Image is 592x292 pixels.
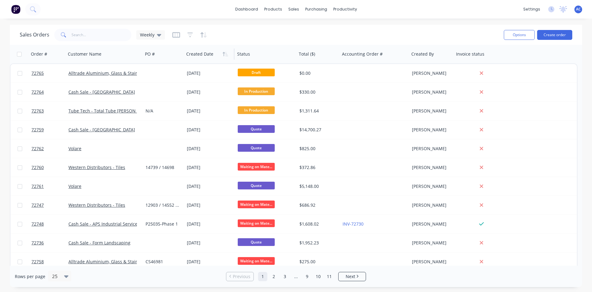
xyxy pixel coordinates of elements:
[269,272,278,281] a: Page 2
[187,89,233,95] div: [DATE]
[302,272,312,281] a: Page 9
[31,252,68,271] a: 72758
[68,202,125,208] a: Western Distributors - Tiles
[146,108,180,114] div: N/A
[68,146,81,151] a: Volare
[299,51,315,57] div: Total ($)
[299,127,336,133] div: $14,700.27
[140,32,154,38] span: Weekly
[146,221,180,227] div: P25035-Phase 1
[31,102,68,120] a: 72763
[412,202,450,208] div: [PERSON_NAME]
[412,183,450,189] div: [PERSON_NAME]
[31,146,44,152] span: 72762
[20,32,49,38] h1: Sales Orders
[68,183,81,189] a: Volare
[187,240,233,246] div: [DATE]
[238,87,275,95] span: In Production
[187,108,233,114] div: [DATE]
[237,51,250,57] div: Status
[187,146,233,152] div: [DATE]
[68,164,125,170] a: Western Distributors - Tiles
[31,158,68,177] a: 72760
[68,108,167,114] a: Tube Tech - Total Tube [PERSON_NAME] Pty Ltd
[258,272,267,281] a: Page 1 is your current page
[280,272,290,281] a: Page 3
[299,240,336,246] div: $1,952.23
[238,125,275,133] span: Quote
[31,259,44,265] span: 72758
[299,108,336,114] div: $1,311.64
[68,127,135,133] a: Cash Sale - [GEOGRAPHIC_DATA]
[504,30,535,40] button: Options
[346,273,355,280] span: Next
[31,51,47,57] div: Order #
[31,108,44,114] span: 72763
[31,164,44,171] span: 72760
[576,6,581,12] span: AC
[233,273,250,280] span: Previous
[31,121,68,139] a: 72759
[411,51,434,57] div: Created By
[187,70,233,76] div: [DATE]
[412,89,450,95] div: [PERSON_NAME]
[302,5,330,14] div: purchasing
[238,257,275,265] span: Waiting on Mate...
[412,221,450,227] div: [PERSON_NAME]
[261,5,285,14] div: products
[343,221,364,227] a: INV-72730
[412,146,450,152] div: [PERSON_NAME]
[238,163,275,171] span: Waiting on Mate...
[299,70,336,76] div: $0.00
[31,89,44,95] span: 72764
[31,183,44,189] span: 72761
[31,221,44,227] span: 72748
[31,127,44,133] span: 72759
[238,182,275,189] span: Quote
[72,29,132,41] input: Search...
[226,273,253,280] a: Previous page
[291,272,301,281] a: Jump forward
[68,51,101,57] div: Customer Name
[68,70,165,76] a: Alltrade Aluminium, Glass & Stainless Steel P/L
[238,106,275,114] span: In Production
[537,30,572,40] button: Create order
[31,202,44,208] span: 72747
[412,259,450,265] div: [PERSON_NAME]
[31,234,68,252] a: 72736
[238,144,275,152] span: Quote
[68,89,135,95] a: Cash Sale - [GEOGRAPHIC_DATA]
[187,127,233,133] div: [DATE]
[187,259,233,265] div: [DATE]
[238,238,275,246] span: Quote
[299,146,336,152] div: $825.00
[146,202,180,208] div: 12903 / 14552 / STOCK
[146,259,180,265] div: CS46981
[285,5,302,14] div: sales
[68,259,165,264] a: Alltrade Aluminium, Glass & Stainless Steel P/L
[187,221,233,227] div: [DATE]
[238,219,275,227] span: Waiting on Mate...
[15,273,45,280] span: Rows per page
[146,164,180,171] div: 14739 / 14698
[412,240,450,246] div: [PERSON_NAME]
[187,164,233,171] div: [DATE]
[456,51,484,57] div: Invoice status
[187,183,233,189] div: [DATE]
[31,83,68,101] a: 72764
[339,273,366,280] a: Next page
[299,202,336,208] div: $686.92
[31,215,68,233] a: 72748
[232,5,261,14] a: dashboard
[31,196,68,214] a: 72747
[412,70,450,76] div: [PERSON_NAME]
[31,70,44,76] span: 72765
[520,5,543,14] div: settings
[238,69,275,76] span: Draft
[31,139,68,158] a: 72762
[299,259,336,265] div: $275.00
[314,272,323,281] a: Page 10
[412,164,450,171] div: [PERSON_NAME]
[299,89,336,95] div: $330.00
[342,51,383,57] div: Accounting Order #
